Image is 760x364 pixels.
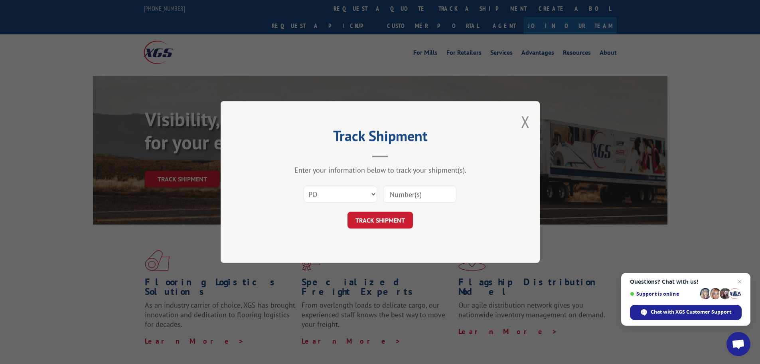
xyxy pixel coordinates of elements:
h2: Track Shipment [261,130,500,145]
div: Open chat [726,332,750,356]
div: Enter your information below to track your shipment(s). [261,165,500,175]
span: Support is online [630,291,697,297]
button: TRACK SHIPMENT [347,212,413,229]
span: Chat with XGS Customer Support [651,308,731,316]
input: Number(s) [383,186,456,203]
span: Close chat [735,277,744,286]
div: Chat with XGS Customer Support [630,305,742,320]
button: Close modal [521,111,530,132]
span: Questions? Chat with us! [630,278,742,285]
